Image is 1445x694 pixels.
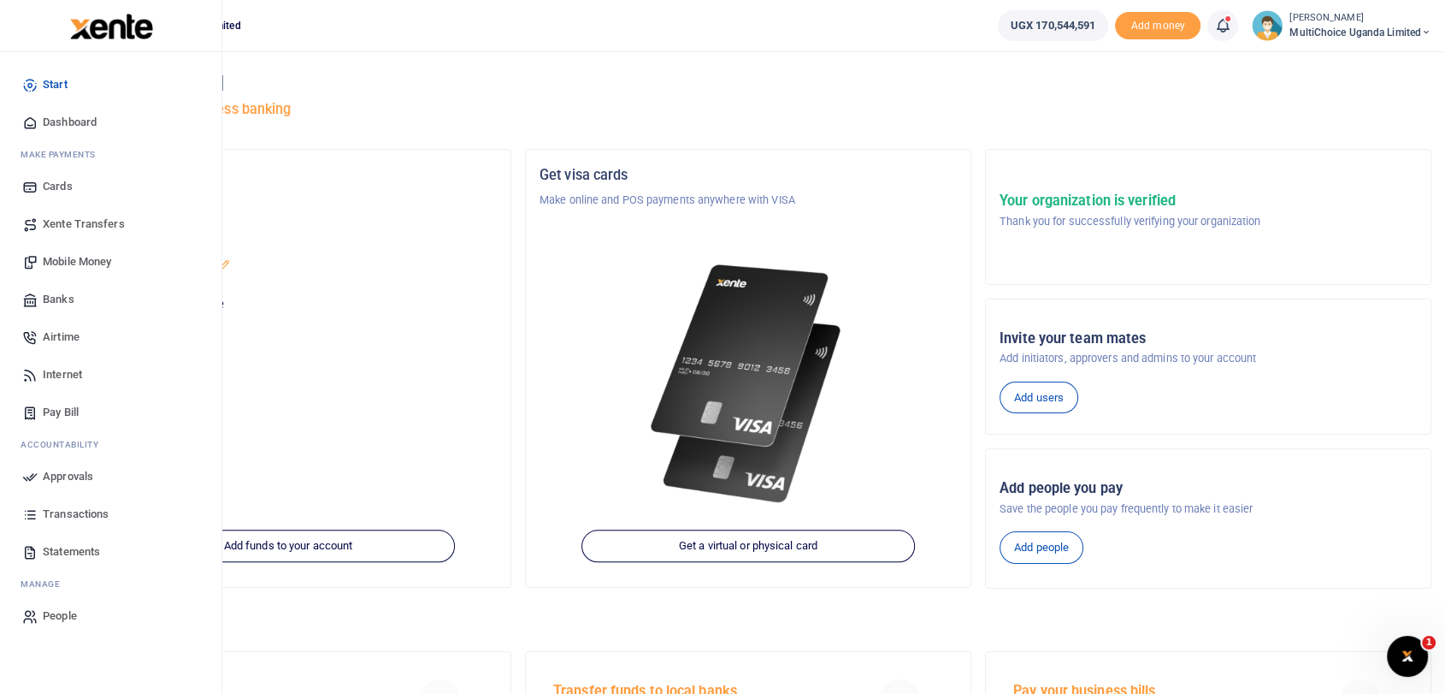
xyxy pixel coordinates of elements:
a: Get a virtual or physical card [581,531,915,563]
span: Internet [43,366,82,383]
span: 1 [1422,636,1436,650]
a: Transactions [14,495,208,533]
a: Add people [1000,531,1083,564]
a: Add money [1115,18,1200,31]
a: Add funds to your account [121,531,455,563]
a: logo-small logo-large logo-large [68,19,153,32]
a: Banks [14,281,208,318]
a: Airtime [14,318,208,356]
a: Statements [14,533,208,571]
span: ake Payments [29,148,96,161]
h5: Get visa cards [540,167,957,184]
span: Pay Bill [43,404,79,421]
h5: Your organization is verified [1000,193,1260,210]
li: Ac [14,431,208,458]
li: M [14,141,208,168]
span: Airtime [43,329,80,346]
a: Mobile Money [14,243,208,281]
li: Toup your wallet [1115,12,1200,40]
span: anage [29,578,61,590]
h4: Make a transaction [65,610,1431,629]
p: Make online and POS payments anywhere with VISA [540,192,957,209]
li: M [14,571,208,597]
span: countability [33,438,98,451]
span: Cards [43,178,73,195]
img: xente-_physical_cards.png [644,250,852,519]
a: Dashboard [14,104,208,141]
span: MultiChoice Uganda Limited [1289,25,1431,40]
h5: Invite your team mates [1000,330,1417,347]
p: Add initiators, approvers and admins to your account [1000,350,1417,367]
p: Thank you for successfully verifying your organization [1000,213,1260,230]
img: logo-large [70,14,153,39]
span: Mobile Money [43,253,111,270]
span: Statements [43,543,100,561]
h5: Add people you pay [1000,480,1417,497]
p: MultiChoice Uganda Limited [80,192,497,209]
h4: Hello [PERSON_NAME] [65,74,1431,92]
li: Wallet ballance [991,10,1116,41]
p: Save the people you pay frequently to make it easier [1000,501,1417,518]
a: Start [14,66,208,104]
span: Xente Transfers [43,216,125,233]
a: Approvals [14,458,208,495]
a: UGX 170,544,591 [998,10,1109,41]
p: MultiChoice Uganda Limited [80,258,497,276]
span: Dashboard [43,114,97,131]
a: Internet [14,356,208,394]
h5: Welcome to better business banking [65,101,1431,118]
img: profile-user [1252,10,1283,41]
a: profile-user [PERSON_NAME] MultiChoice Uganda Limited [1252,10,1431,41]
span: People [43,608,77,625]
h5: Organization [80,167,497,184]
span: UGX 170,544,591 [1011,17,1096,34]
span: Transactions [43,506,109,523]
a: Cards [14,168,208,205]
a: Add users [1000,382,1078,414]
span: Add money [1115,12,1200,40]
a: Xente Transfers [14,205,208,243]
span: Banks [43,291,74,308]
h5: Account [80,233,497,250]
a: Pay Bill [14,394,208,431]
h5: UGX 170,544,591 [80,317,497,335]
p: Your current account balance [80,296,497,313]
iframe: Intercom live chat [1387,636,1428,677]
span: Start [43,76,68,93]
small: [PERSON_NAME] [1289,11,1431,26]
span: Approvals [43,468,93,485]
a: People [14,597,208,635]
